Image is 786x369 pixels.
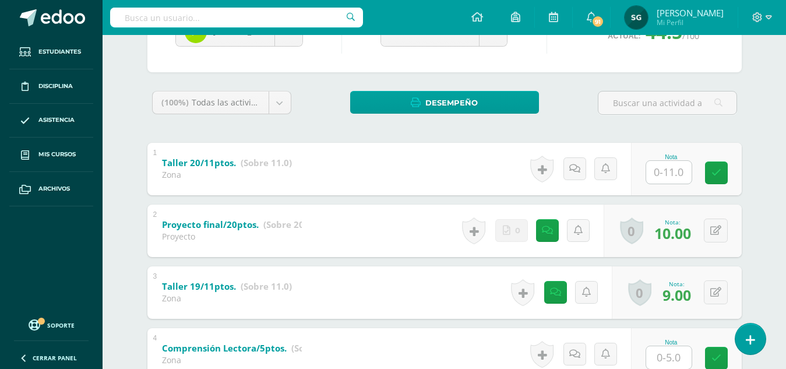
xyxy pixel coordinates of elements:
a: Archivos [9,172,93,206]
b: Taller 19/11ptos. [162,280,236,292]
div: Zona [162,354,302,366]
strong: (Sobre 20.0) [263,219,315,230]
span: Archivos [38,184,70,194]
a: Taller 20/11ptos. (Sobre 11.0) [162,154,292,173]
span: (100%) [161,97,189,108]
strong: (Sobre 11.0) [241,157,292,168]
span: 91 [591,15,604,28]
span: 9.00 [662,285,691,305]
strong: (Sobre 5.0) [291,342,337,354]
a: Disciplina [9,69,93,104]
input: 0-11.0 [646,161,692,184]
input: Buscar una actividad aquí... [598,92,736,114]
input: 0-5.0 [646,346,692,369]
span: Asistencia [38,115,75,125]
a: Soporte [14,317,89,332]
span: [PERSON_NAME] [657,7,724,19]
span: [PERSON_NAME] [213,26,278,37]
span: Todas las actividades de esta unidad [192,97,336,108]
a: Proyecto final/20ptos. (Sobre 20.0) [162,216,315,234]
div: Zona [162,169,292,180]
a: Desempeño [350,91,539,114]
span: Disciplina [38,82,73,91]
span: Mi Perfil [657,17,724,27]
div: Nota: [654,218,691,226]
a: Comprensión Lectora/5ptos. (Sobre 5.0) [162,339,337,358]
a: 0 [628,279,651,306]
span: Estudiantes [38,47,81,57]
a: Asistencia [9,104,93,138]
span: 10.00 [654,223,691,243]
span: Mis cursos [38,150,76,159]
div: Proyecto [162,231,302,242]
a: Mis cursos [9,138,93,172]
a: Taller 19/11ptos. (Sobre 11.0) [162,277,292,296]
span: /100 [682,30,699,41]
b: Comprensión Lectora/5ptos. [162,342,287,354]
div: Nota [646,339,697,346]
span: 0 [515,220,520,241]
input: Busca un usuario... [110,8,363,27]
div: Nota [646,154,697,160]
strong: (Sobre 11.0) [241,280,292,292]
img: 41262f1f50d029ad015f7fe7286c9cb7.png [625,6,648,29]
a: 0 [620,217,643,244]
b: Taller 20/11ptos. [162,157,236,168]
a: (100%)Todas las actividades de esta unidad [153,92,291,114]
div: Nota: [662,280,691,288]
b: Proyecto final/20ptos. [162,219,259,230]
span: Soporte [47,321,75,329]
a: Estudiantes [9,35,93,69]
div: Zona [162,293,292,304]
span: Desempeño [425,92,478,114]
span: Cerrar panel [33,354,77,362]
